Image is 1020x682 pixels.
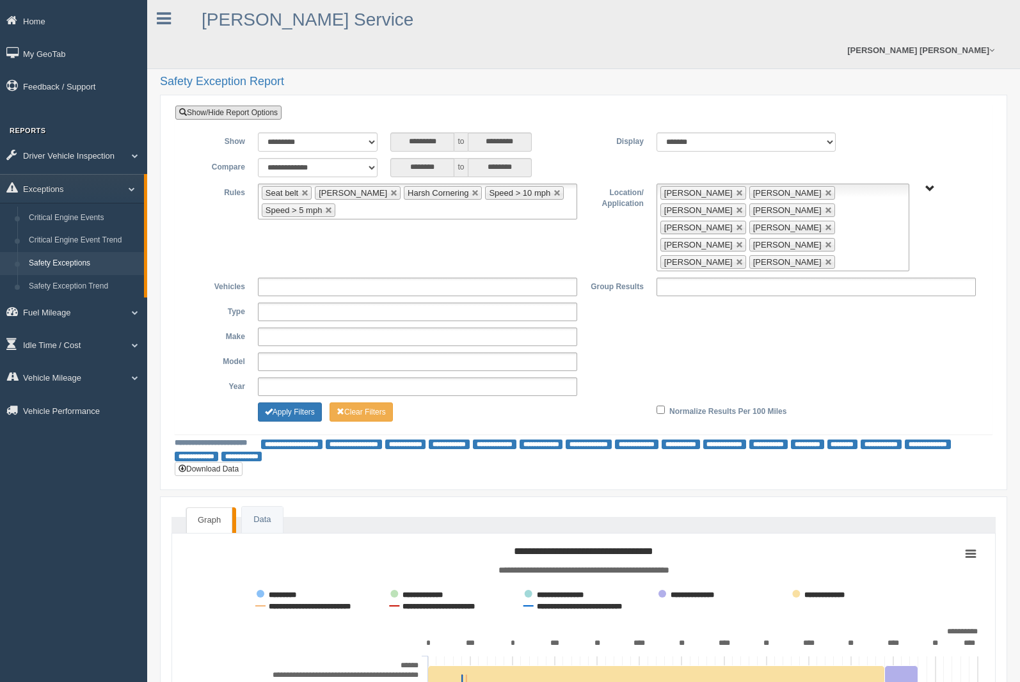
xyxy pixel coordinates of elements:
span: [PERSON_NAME] [753,240,822,250]
span: to [454,132,467,152]
span: Speed > 10 mph [489,188,550,198]
label: Rules [185,184,251,199]
a: [PERSON_NAME] [PERSON_NAME] [841,32,1001,68]
span: to [454,158,467,177]
label: Normalize Results Per 100 Miles [669,402,786,418]
label: Year [185,377,251,393]
label: Model [185,353,251,368]
label: Show [185,132,251,148]
label: Make [185,328,251,343]
button: Change Filter Options [330,402,393,422]
span: [PERSON_NAME] [664,240,733,250]
a: Data [242,507,282,533]
button: Change Filter Options [258,402,322,422]
span: Speed > 5 mph [266,205,323,215]
span: [PERSON_NAME] [664,223,733,232]
label: Compare [185,158,251,173]
span: [PERSON_NAME] [319,188,387,198]
a: Safety Exception Trend [23,275,144,298]
span: Harsh Cornering [408,188,468,198]
span: [PERSON_NAME] [664,188,733,198]
a: Critical Engine Event Trend [23,229,144,252]
button: Download Data [175,462,243,476]
label: Vehicles [185,278,251,293]
span: [PERSON_NAME] [664,205,733,215]
span: Seat belt [266,188,298,198]
a: Safety Exceptions [23,252,144,275]
label: Type [185,303,251,318]
a: [PERSON_NAME] Service [202,10,413,29]
span: [PERSON_NAME] [753,188,822,198]
label: Location/ Application [584,184,650,210]
span: [PERSON_NAME] [753,223,822,232]
a: Critical Engine Events [23,207,144,230]
span: [PERSON_NAME] [664,257,733,267]
span: [PERSON_NAME] [753,257,822,267]
a: Graph [186,507,232,533]
label: Display [584,132,650,148]
label: Group Results [584,278,650,293]
a: Show/Hide Report Options [175,106,282,120]
span: [PERSON_NAME] [753,205,822,215]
